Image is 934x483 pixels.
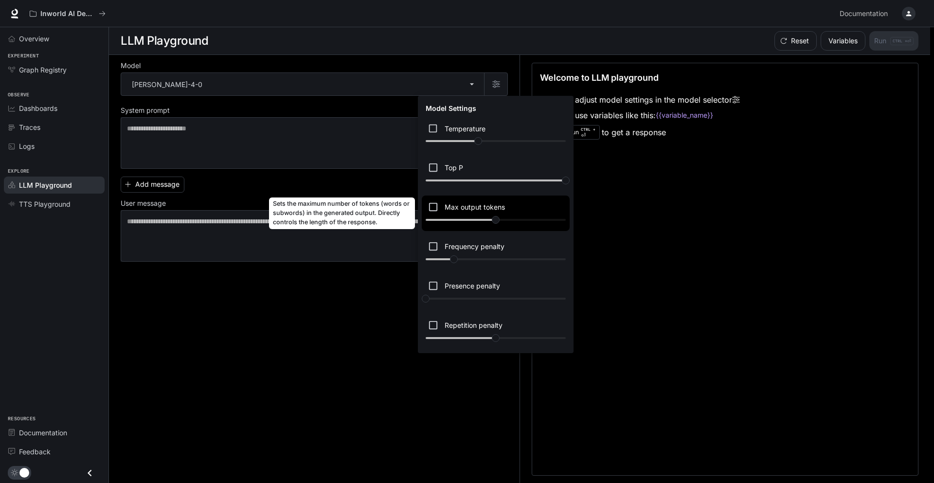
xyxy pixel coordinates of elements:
div: Maintains diversity and naturalness by considering only the tokens with the highest cumulative pr... [422,156,570,192]
div: Penalizes new tokens based on whether they appear in the prompt or the generated text so far. Val... [422,314,570,349]
p: Frequency penalty [445,241,504,251]
h6: Model Settings [422,100,480,117]
p: Top P [445,162,463,173]
div: Sets the maximum number of tokens (words or subwords) in the generated output. Directly controls ... [422,196,570,231]
div: Sets the maximum number of tokens (words or subwords) in the generated output. Directly controls ... [269,197,415,229]
p: Max output tokens [445,202,505,212]
div: Penalizes new tokens based on whether they appear in the generated text so far. Higher values inc... [422,274,570,310]
p: Repetition penalty [445,320,503,330]
div: Penalizes new tokens based on their existing frequency in the generated text. Higher values decre... [422,235,570,270]
p: Temperature [445,124,485,134]
p: Presence penalty [445,281,500,291]
div: Controls the creativity and randomness of the response. Higher values (e.g., 0.8) result in more ... [422,117,570,153]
